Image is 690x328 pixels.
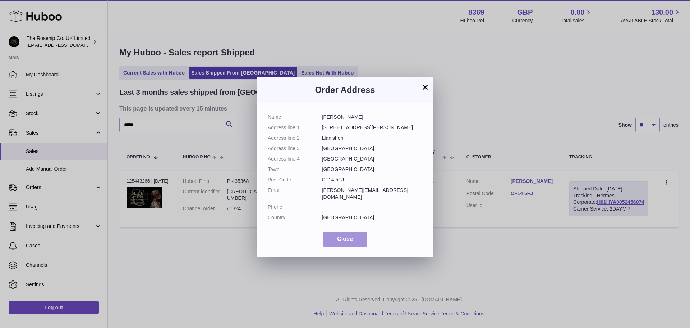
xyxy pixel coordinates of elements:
[322,114,423,121] dd: [PERSON_NAME]
[268,135,322,141] dt: Address line 2
[322,124,423,131] dd: [STREET_ADDRESS][PERSON_NAME]
[323,232,367,247] button: Close
[268,187,322,201] dt: Email
[322,156,423,162] dd: [GEOGRAPHIC_DATA]
[322,145,423,152] dd: [GEOGRAPHIC_DATA]
[322,135,423,141] dd: Llanishen
[268,84,422,96] h3: Order Address
[268,124,322,131] dt: Address line 1
[268,176,322,183] dt: Post Code
[322,214,423,221] dd: [GEOGRAPHIC_DATA]
[268,145,322,152] dt: Address line 3
[268,166,322,173] dt: Town
[322,176,423,183] dd: CF14 5FJ
[268,156,322,162] dt: Address line 4
[268,214,322,221] dt: Country
[268,114,322,121] dt: Name
[268,204,322,211] dt: Phone
[421,83,429,91] button: ×
[322,166,423,173] dd: [GEOGRAPHIC_DATA]
[322,187,423,201] dd: [PERSON_NAME][EMAIL_ADDRESS][DOMAIN_NAME]
[337,236,353,242] span: Close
